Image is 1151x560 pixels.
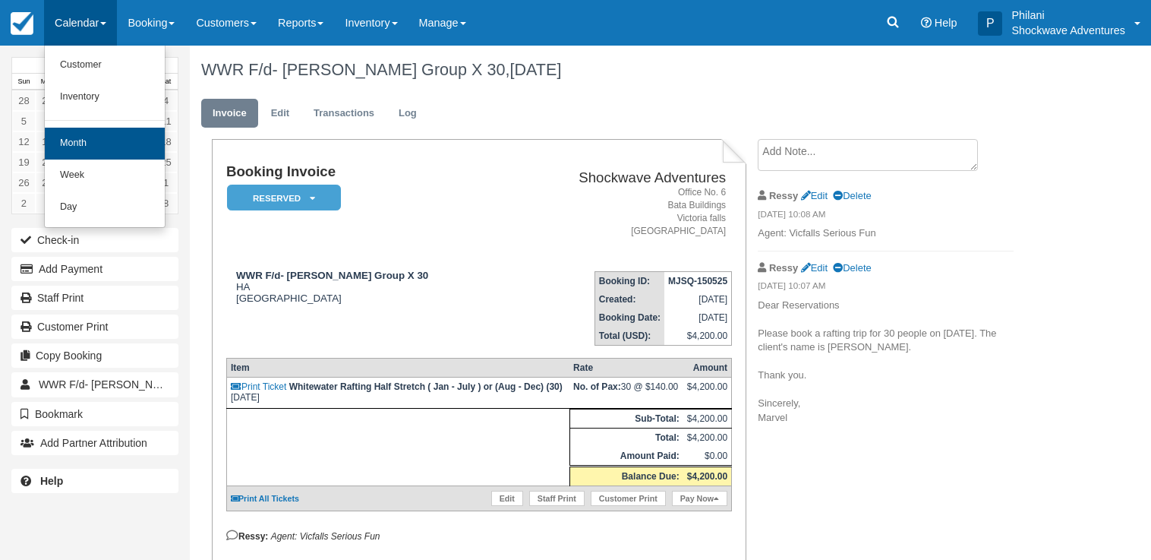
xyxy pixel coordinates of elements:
em: Reserved [227,185,341,211]
div: P [978,11,1002,36]
td: [DATE] [664,308,732,327]
a: Edit [801,190,828,201]
address: Office No. 6 Bata Buildings Victoria falls [GEOGRAPHIC_DATA] [515,186,726,239]
a: 6 [36,111,59,131]
p: Agent: Vicfalls Serious Fun [758,226,1014,241]
a: 5 [12,111,36,131]
th: Rate [569,359,683,378]
a: Print All Tickets [231,494,299,503]
a: 3 [36,193,59,214]
th: Booking Date: [594,308,664,327]
button: Check-in [11,228,178,252]
th: Item [226,359,569,378]
th: Balance Due: [569,467,683,486]
div: HA [GEOGRAPHIC_DATA] [226,270,509,304]
th: Booking ID: [594,272,664,291]
a: 13 [36,131,59,152]
p: Dear Reservations Please book a rafting trip for 30 people on [DATE]. The client's name is [PERSO... [758,299,1014,426]
a: 4 [154,90,178,111]
strong: No. of Pax [573,381,621,392]
h1: WWR F/d- [PERSON_NAME] Group X 30, [201,61,1042,79]
td: $4,200.00 [683,429,732,448]
a: Print Ticket [231,381,286,392]
td: [DATE] [664,290,732,308]
b: Help [40,475,63,487]
a: 29 [36,90,59,111]
a: WWR F/d- [PERSON_NAME] Group X 30 [11,372,178,397]
strong: MJSQ-150525 [668,276,727,286]
a: 8 [154,193,178,214]
p: Philani [1011,8,1125,23]
a: Customer Print [591,491,666,506]
button: Add Partner Attribution [11,431,178,455]
th: Amount [683,359,732,378]
a: Transactions [302,99,386,128]
strong: Ressy: [226,531,268,542]
td: $0.00 [683,447,732,467]
a: 19 [12,152,36,172]
th: Created: [594,290,664,308]
button: Bookmark [11,402,178,426]
a: Help [11,469,178,493]
a: Day [45,191,165,223]
em: Agent: Vicfalls Serious Fun [271,531,380,542]
a: 27 [36,172,59,193]
strong: Ressy [769,262,798,274]
a: Customer [45,49,165,81]
a: Reserved [226,184,336,212]
a: 20 [36,152,59,172]
img: checkfront-main-nav-mini-logo.png [11,12,33,35]
th: Amount Paid: [569,447,683,467]
button: Copy Booking [11,343,178,368]
td: 30 @ $140.00 [569,378,683,409]
strong: Ressy [769,190,798,201]
a: Month [45,128,165,160]
td: $4,200.00 [683,410,732,429]
th: Sub-Total: [569,410,683,429]
a: 1 [154,172,178,193]
th: Mon [36,74,59,90]
a: Invoice [201,99,258,128]
button: Add Payment [11,257,178,281]
a: 2 [12,193,36,214]
a: 25 [154,152,178,172]
a: Edit [801,262,828,274]
a: Week [45,160,165,191]
h2: Shockwave Adventures [515,170,726,186]
em: [DATE] 10:07 AM [758,280,1014,296]
a: Staff Print [11,286,178,310]
th: Total (USD): [594,327,664,346]
a: 28 [12,90,36,111]
a: 26 [12,172,36,193]
a: Inventory [45,81,165,113]
td: $4,200.00 [664,327,732,346]
a: 18 [154,131,178,152]
a: Customer Print [11,315,178,339]
a: 11 [154,111,178,131]
th: Total: [569,429,683,448]
ul: Calendar [44,46,166,228]
a: Delete [833,262,871,274]
a: Delete [833,190,871,201]
a: Log [387,99,428,128]
strong: Whitewater Rafting Half Stretch ( Jan - July ) or (Aug - Dec) (30) [289,381,563,392]
p: Shockwave Adventures [1011,23,1125,38]
strong: WWR F/d- [PERSON_NAME] Group X 30 [236,270,428,281]
td: [DATE] [226,378,569,409]
th: Sat [154,74,178,90]
i: Help [921,17,932,28]
th: Sun [12,74,36,90]
a: 12 [12,131,36,152]
span: [DATE] [509,60,561,79]
span: WWR F/d- [PERSON_NAME] Group X 30 [39,378,236,391]
a: Edit [491,491,523,506]
a: Edit [260,99,301,128]
a: Staff Print [529,491,585,506]
em: [DATE] 10:08 AM [758,208,1014,225]
strong: $4,200.00 [687,471,727,482]
span: Help [935,17,957,29]
h1: Booking Invoice [226,164,509,180]
a: Pay Now [672,491,727,506]
div: $4,200.00 [687,381,727,404]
